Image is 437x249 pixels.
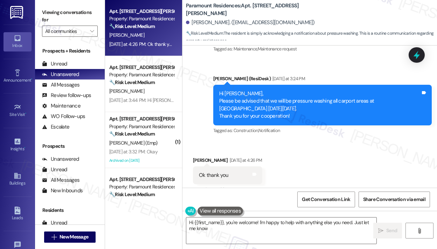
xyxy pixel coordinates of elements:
[42,123,69,131] div: Escalate
[42,219,67,227] div: Unread
[271,75,305,82] div: [DATE] at 3:24 PM
[4,170,32,189] a: Buildings
[42,92,91,99] div: Review follow-ups
[51,234,57,240] i: 
[228,157,262,164] div: [DATE] at 4:26 PM
[109,131,155,137] strong: 🔧 Risk Level: Medium
[109,79,155,85] strong: 🔧 Risk Level: Medium
[90,28,94,34] i: 
[193,157,262,166] div: [PERSON_NAME]
[4,101,32,120] a: Site Visit •
[302,196,350,203] span: Get Conversation Link
[42,7,98,26] label: Viewing conversations for
[234,127,259,133] span: Construction ,
[109,23,155,29] strong: 🔧 Risk Level: Medium
[109,64,174,71] div: Apt. [STREET_ADDRESS][PERSON_NAME]
[42,187,83,194] div: New Inbounds
[109,156,175,165] div: Archived on [DATE]
[42,60,67,68] div: Unread
[186,2,326,17] b: Paramount Residences: Apt. [STREET_ADDRESS][PERSON_NAME]
[373,223,402,238] button: Send
[213,125,432,136] div: Tagged as:
[199,172,228,179] div: Ok thank you
[42,177,79,184] div: All Messages
[219,90,421,120] div: Hi [PERSON_NAME], Please be advised that we will be pressure washing all carport areas at [GEOGRA...
[109,15,174,22] div: Property: Paramount Residences
[109,176,174,183] div: Apt. [STREET_ADDRESS][PERSON_NAME]
[35,207,105,214] div: Residents
[109,71,174,78] div: Property: Paramount Residences
[417,228,422,234] i: 
[386,227,397,234] span: Send
[42,113,85,120] div: WO Follow-ups
[24,145,25,150] span: •
[109,148,158,155] div: [DATE] at 3:32 PM: Okay
[359,192,430,207] button: Share Conversation via email
[44,231,96,243] button: New Message
[186,217,376,244] textarea: Hi {{first_name}}, you're welcome! I'm happy to help with anything else you
[4,32,32,51] a: Inbox
[297,192,355,207] button: Get Conversation Link
[109,140,158,146] span: [PERSON_NAME] (Emp)
[4,205,32,223] a: Leads
[31,77,32,82] span: •
[10,6,25,19] img: ResiDesk Logo
[109,123,174,130] div: Property: Paramount Residences
[42,102,81,110] div: Maintenance
[186,30,223,36] strong: 🔧 Risk Level: Medium
[109,97,248,103] div: [DATE] at 3:44 PM: Hi [PERSON_NAME] what do you need me to do?
[42,166,67,173] div: Unread
[42,155,79,163] div: Unanswered
[42,71,79,78] div: Unanswered
[258,127,280,133] span: Notification
[213,44,432,54] div: Tagged as:
[193,184,262,194] div: Tagged as:
[109,41,174,47] div: [DATE] at 4:26 PM: Ok thank you
[42,81,79,89] div: All Messages
[25,111,26,116] span: •
[35,143,105,150] div: Prospects
[186,19,315,26] div: [PERSON_NAME]. ([EMAIL_ADDRESS][DOMAIN_NAME])
[378,228,383,234] i: 
[4,136,32,154] a: Insights •
[109,191,155,198] strong: 🔧 Risk Level: Medium
[109,8,174,15] div: Apt. [STREET_ADDRESS][PERSON_NAME]
[45,26,86,37] input: All communities
[109,183,174,191] div: Property: Paramount Residences
[213,75,432,85] div: [PERSON_NAME] (ResiDesk)
[109,88,144,94] span: [PERSON_NAME]
[35,47,105,55] div: Prospects + Residents
[363,196,425,203] span: Share Conversation via email
[60,233,88,241] span: New Message
[213,186,247,192] span: Positive response
[186,30,437,45] span: : The resident is simply acknowledging a notification about pressure washing. This is a routine c...
[258,46,297,52] span: Maintenance request
[234,46,258,52] span: Maintenance ,
[109,32,144,38] span: [PERSON_NAME]
[109,115,174,123] div: Apt. [STREET_ADDRESS][PERSON_NAME]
